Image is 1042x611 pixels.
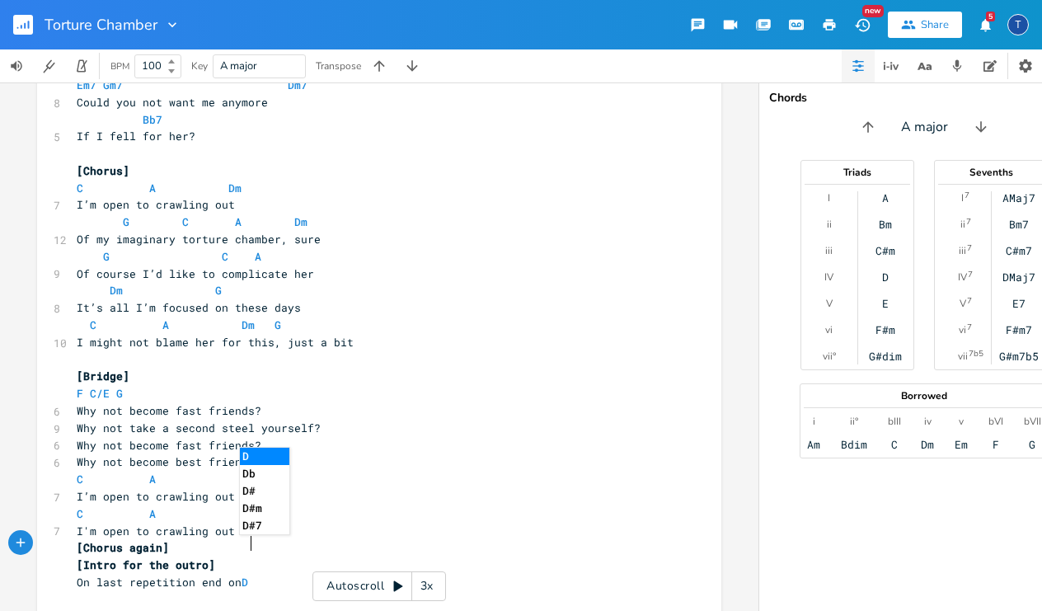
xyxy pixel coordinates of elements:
div: Triads [801,167,913,177]
div: V [826,297,833,310]
div: 3x [412,571,442,601]
div: D [882,270,889,284]
span: Bb7 [143,112,162,127]
li: D# [240,482,289,500]
div: AMaj7 [1002,191,1035,204]
li: D#7 [240,517,289,534]
span: G [103,249,110,264]
div: ii [960,218,965,231]
sup: 7 [967,242,972,255]
span: I'm open to crawling out [77,524,235,538]
sup: 7 [967,294,972,308]
div: V [960,297,966,310]
span: C [90,317,96,332]
li: Db [240,465,289,482]
span: Why not become best friends? [77,454,261,469]
div: IV [824,270,833,284]
div: G#m7b5 [999,350,1039,363]
span: G [275,317,281,332]
div: iv [924,415,932,428]
span: [Bridge] [77,369,129,383]
div: Bm7 [1009,218,1029,231]
span: Gm7 [103,78,123,92]
div: G#dim [869,350,902,363]
div: DMaj7 [1002,270,1035,284]
span: Dm [110,283,123,298]
div: vi [825,323,833,336]
span: C [77,506,83,521]
div: 5 [986,12,995,21]
div: vii [958,350,968,363]
div: Dm [921,438,934,451]
span: A [149,181,156,195]
div: F#m7 [1006,323,1032,336]
span: C [77,181,83,195]
div: tolemeppola [1007,14,1029,35]
div: Em [955,438,968,451]
div: Bdim [841,438,867,451]
div: New [862,5,884,17]
span: A [149,506,156,521]
span: A [255,249,261,264]
span: It’s all I’m focused on these days [77,300,301,315]
span: I’m open to crawling out [77,197,235,212]
span: A major [901,118,948,137]
span: Dm [294,214,307,229]
sup: 7 [966,215,971,228]
div: Am [807,438,820,451]
span: C [222,249,228,264]
li: D#m [240,500,289,517]
div: ii° [850,415,858,428]
div: Key [191,61,208,71]
div: i [813,415,815,428]
span: C [182,214,189,229]
div: Transpose [316,61,361,71]
div: iii [825,244,833,257]
div: E7 [1012,297,1026,310]
div: G [1029,438,1035,451]
div: ii [827,218,832,231]
div: Autoscroll [312,571,446,601]
div: C [891,438,898,451]
span: Why not become fast friends? [77,403,261,418]
span: Could you not want me anymore [77,95,268,110]
div: Bm [879,218,892,231]
div: BPM [110,62,129,71]
span: [Intro for the outro] [77,557,215,572]
div: bVII [1024,415,1041,428]
span: A [162,317,169,332]
div: iii [959,244,966,257]
span: A [235,214,242,229]
button: 5 [969,10,1002,40]
sup: 7 [965,189,969,202]
sup: 7 [967,321,972,334]
span: F [77,386,83,401]
div: C#m [875,244,895,257]
div: IV [958,270,967,284]
button: New [846,10,879,40]
span: Of course I’d like to complicate her [77,266,314,281]
span: Dm7 [288,78,307,92]
span: G [116,386,123,401]
span: C/E [90,386,110,401]
sup: 7b5 [969,347,983,360]
div: I [828,191,830,204]
span: Dm [228,181,242,195]
span: [Chorus again] [77,540,169,555]
button: Share [888,12,962,38]
span: G [123,214,129,229]
span: Em7 [77,78,96,92]
span: A [149,472,156,486]
div: bIII [888,415,901,428]
div: C#m7 [1006,244,1032,257]
div: vii° [823,350,836,363]
div: vi [959,323,966,336]
span: [Chorus] [77,163,129,178]
span: Why not become fast friends? [77,438,261,453]
span: I’m open to crawling out [77,489,235,504]
span: D [242,575,248,590]
div: bVI [988,415,1003,428]
span: Of my imaginary torture chamber, sure [77,232,321,247]
span: Dm [242,317,255,332]
div: v [959,415,964,428]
